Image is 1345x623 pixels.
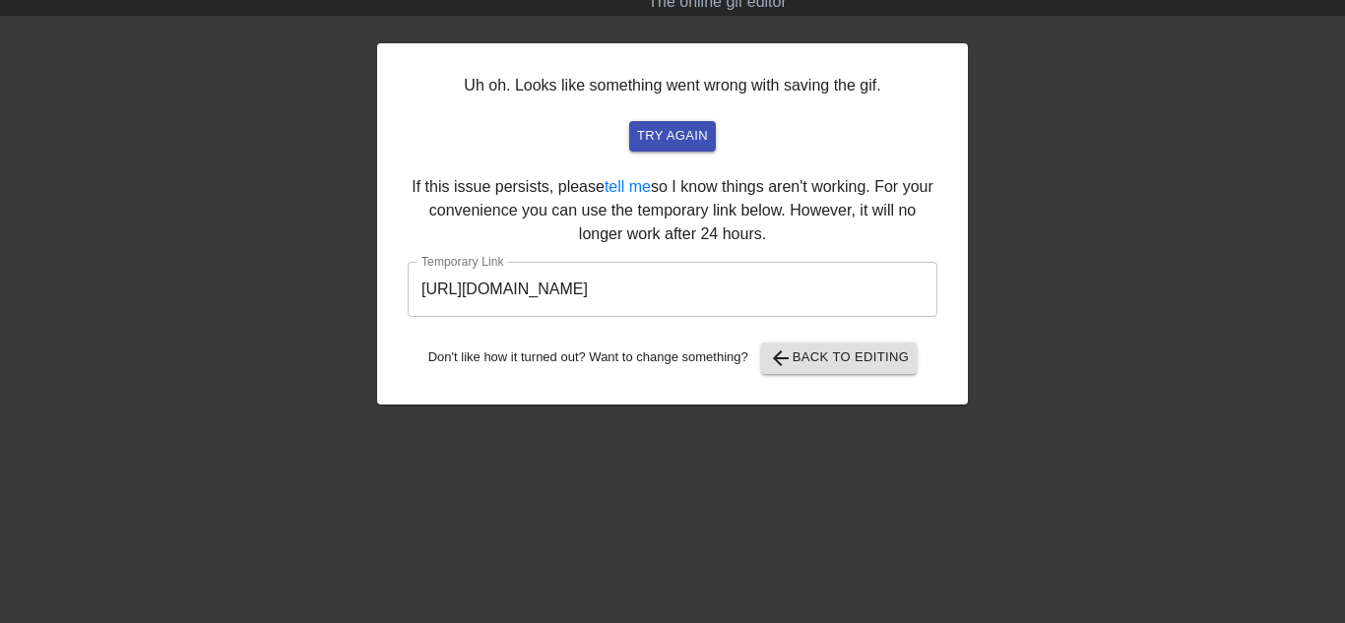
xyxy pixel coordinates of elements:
[637,125,708,148] span: try again
[769,346,910,370] span: Back to Editing
[408,343,937,374] div: Don't like how it turned out? Want to change something?
[605,178,651,195] a: tell me
[408,262,937,317] input: bare
[377,43,968,405] div: Uh oh. Looks like something went wrong with saving the gif. If this issue persists, please so I k...
[769,346,793,370] span: arrow_back
[761,343,918,374] button: Back to Editing
[629,121,716,152] button: try again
